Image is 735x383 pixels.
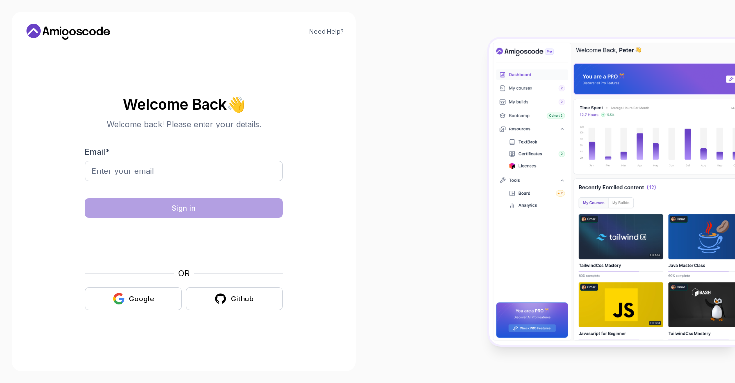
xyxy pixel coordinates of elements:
iframe: Widget containing checkbox for hCaptcha security challenge [109,224,258,261]
div: Sign in [172,203,196,213]
img: Amigoscode Dashboard [489,39,735,345]
label: Email * [85,147,110,157]
a: Home link [24,24,113,40]
button: Google [85,287,182,310]
button: Sign in [85,198,283,218]
p: Welcome back! Please enter your details. [85,118,283,130]
h2: Welcome Back [85,96,283,112]
div: Google [129,294,154,304]
button: Github [186,287,283,310]
a: Need Help? [309,28,344,36]
div: Github [231,294,254,304]
input: Enter your email [85,161,283,181]
p: OR [178,267,190,279]
span: 👋 [226,95,246,113]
